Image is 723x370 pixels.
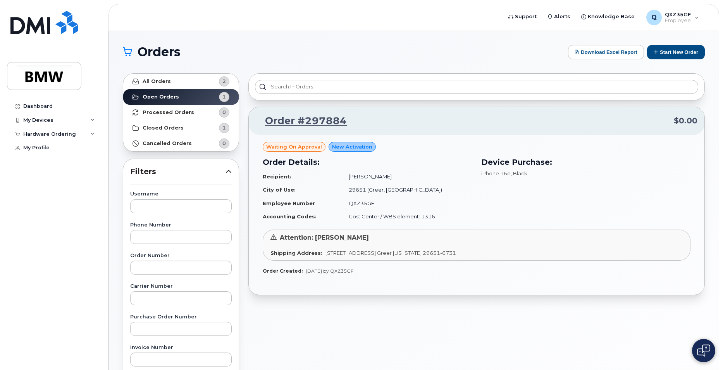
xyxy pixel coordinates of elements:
button: Download Excel Report [568,45,644,59]
label: Purchase Order Number [130,315,232,320]
h3: Device Purchase: [481,156,690,168]
span: Attention: [PERSON_NAME] [280,234,369,241]
label: Username [130,192,232,197]
span: $0.00 [674,115,697,126]
button: Start New Order [647,45,705,59]
span: New Activation [332,143,372,150]
label: Order Number [130,253,232,258]
td: 29651 (Greer, [GEOGRAPHIC_DATA]) [342,183,472,197]
a: Closed Orders1 [123,120,239,136]
strong: Shipping Address: [270,250,322,256]
a: Open Orders1 [123,89,239,105]
span: iPhone 16e [481,170,511,176]
strong: Order Created: [263,268,303,274]
strong: Cancelled Orders [143,140,192,147]
strong: Recipient: [263,173,291,180]
span: [DATE] by QXZ35GF [306,268,353,274]
strong: All Orders [143,78,171,85]
strong: Closed Orders [143,125,184,131]
span: 0 [222,140,226,147]
span: 2 [222,78,226,85]
a: All Orders2 [123,74,239,89]
strong: City of Use: [263,187,296,193]
span: 1 [222,93,226,100]
span: Orders [138,46,181,58]
strong: Open Orders [143,94,179,100]
td: [PERSON_NAME] [342,170,472,183]
label: Phone Number [130,223,232,228]
span: , Black [511,170,527,176]
a: Processed Orders0 [123,105,239,120]
input: Search in orders [255,80,698,94]
strong: Accounting Codes: [263,213,317,220]
td: Cost Center / WBS element: 1316 [342,210,472,223]
h3: Order Details: [263,156,472,168]
strong: Processed Orders [143,109,194,116]
strong: Employee Number [263,200,315,206]
label: Invoice Number [130,345,232,350]
a: Order #297884 [256,114,347,128]
span: Waiting On Approval [266,143,322,150]
span: 0 [222,109,226,116]
img: Open chat [697,344,710,357]
span: Filters [130,166,226,177]
label: Carrier Number [130,284,232,289]
span: 1 [222,124,226,131]
td: QXZ35GF [342,197,472,210]
span: [STREET_ADDRESS] Greer [US_STATE] 29651-6731 [325,250,456,256]
a: Cancelled Orders0 [123,136,239,151]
